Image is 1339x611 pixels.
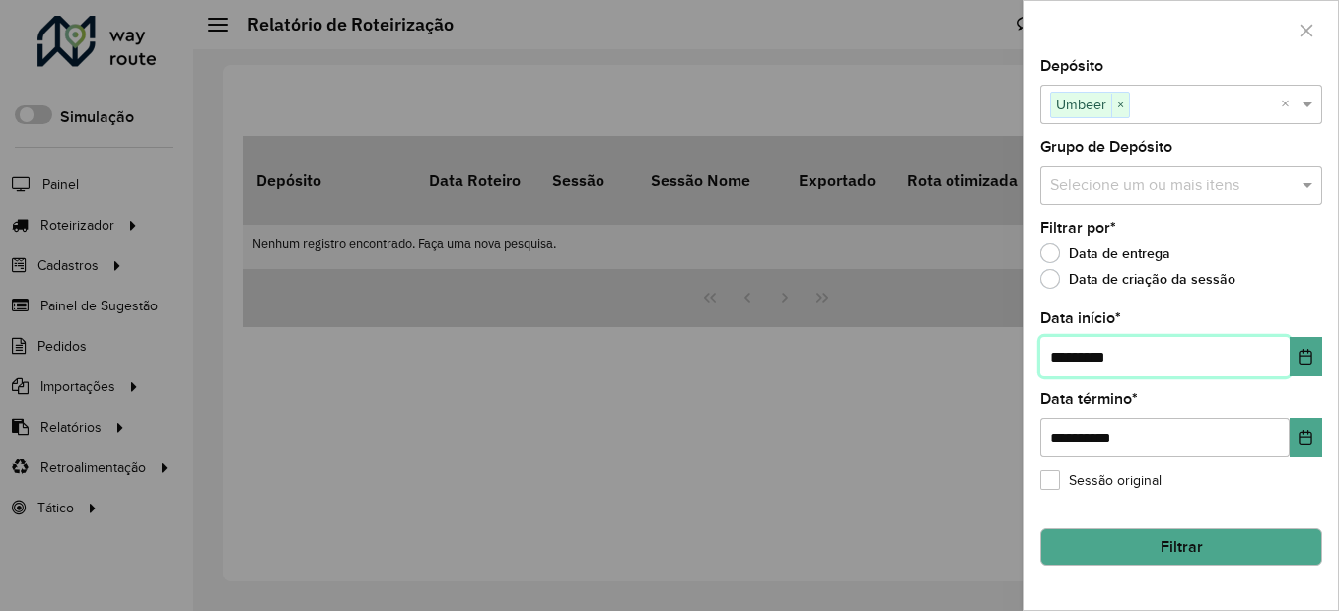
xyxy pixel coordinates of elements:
[1040,243,1170,263] label: Data de entrega
[1290,418,1322,457] button: Choose Date
[1281,93,1298,116] span: Clear all
[1051,93,1111,116] span: Umbeer
[1040,306,1121,330] label: Data início
[1040,269,1235,289] label: Data de criação da sessão
[1040,54,1103,78] label: Depósito
[1040,387,1138,411] label: Data término
[1040,528,1322,566] button: Filtrar
[1040,216,1116,239] label: Filtrar por
[1040,135,1172,159] label: Grupo de Depósito
[1040,470,1162,491] label: Sessão original
[1290,337,1322,376] button: Choose Date
[1111,94,1129,117] span: ×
